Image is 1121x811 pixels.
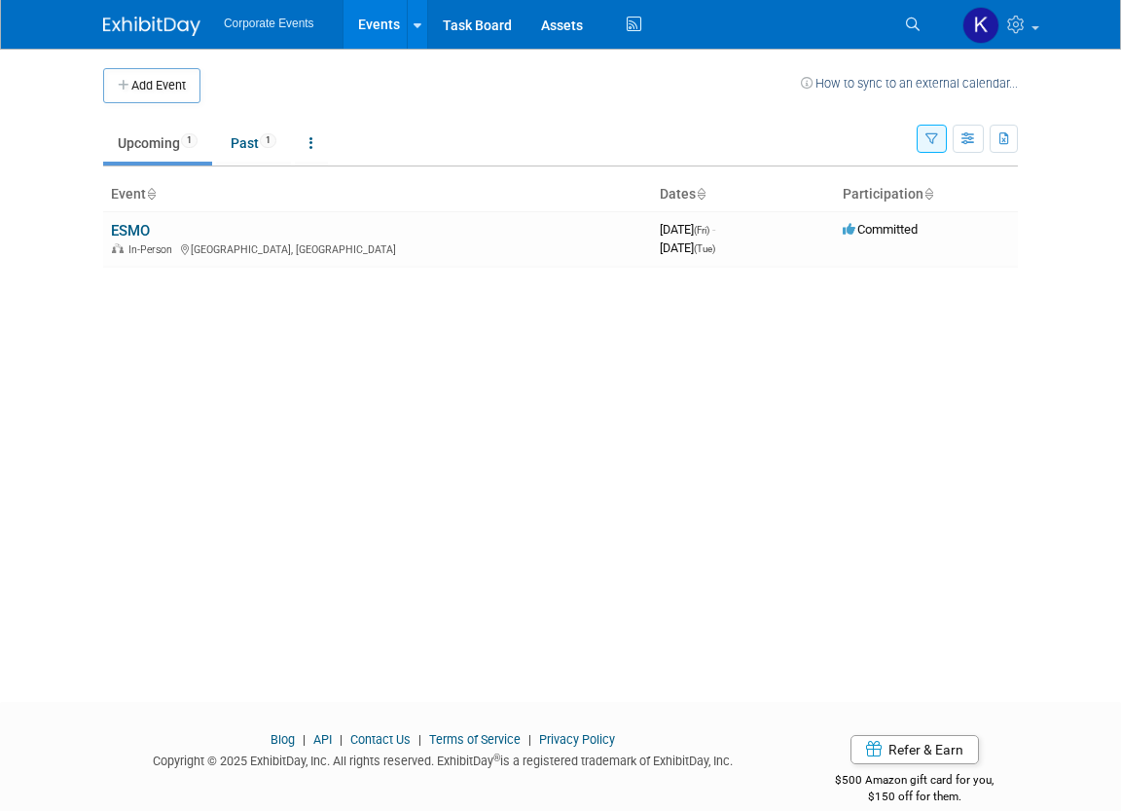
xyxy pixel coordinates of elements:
[103,125,212,162] a: Upcoming1
[850,735,979,764] a: Refer & Earn
[313,732,332,747] a: API
[298,732,310,747] span: |
[694,243,715,254] span: (Tue)
[146,186,156,202] a: Sort by Event Name
[112,243,124,253] img: In-Person Event
[128,243,178,256] span: In-Person
[350,732,411,747] a: Contact Us
[335,732,347,747] span: |
[111,222,150,240] a: ESMO
[923,186,933,202] a: Sort by Participation Type
[812,759,1019,804] div: $500 Amazon gift card for you,
[696,186,705,202] a: Sort by Start Date
[660,240,715,255] span: [DATE]
[271,732,295,747] a: Blog
[103,178,652,211] th: Event
[812,789,1019,805] div: $150 off for them.
[181,133,198,148] span: 1
[103,748,782,770] div: Copyright © 2025 ExhibitDay, Inc. All rights reserved. ExhibitDay is a registered trademark of Ex...
[111,240,644,256] div: [GEOGRAPHIC_DATA], [GEOGRAPHIC_DATA]
[801,76,1018,91] a: How to sync to an external calendar...
[216,125,291,162] a: Past1
[103,17,200,36] img: ExhibitDay
[414,732,426,747] span: |
[429,732,521,747] a: Terms of Service
[962,7,999,44] img: Kelly Marcom
[539,732,615,747] a: Privacy Policy
[493,753,500,763] sup: ®
[712,222,715,237] span: -
[224,17,314,30] span: Corporate Events
[103,68,200,103] button: Add Event
[652,178,835,211] th: Dates
[835,178,1018,211] th: Participation
[694,225,709,236] span: (Fri)
[843,222,918,237] span: Committed
[524,732,536,747] span: |
[260,133,276,148] span: 1
[660,222,715,237] span: [DATE]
